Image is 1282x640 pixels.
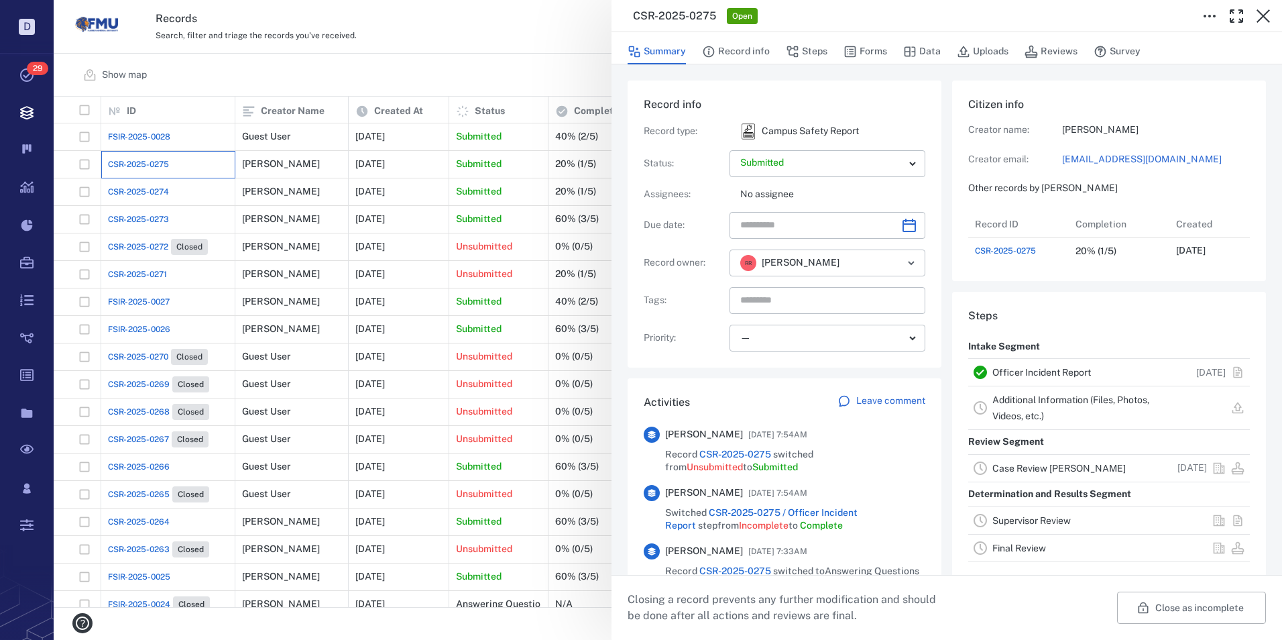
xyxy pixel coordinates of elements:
a: CSR-2025-0275 [699,566,771,576]
span: Answering Questions [825,566,919,576]
h3: CSR-2025-0275 [633,8,716,24]
div: Record ID [975,205,1018,243]
h6: Record info [644,97,925,113]
button: Toggle Fullscreen [1223,3,1250,30]
p: Due date : [644,219,724,232]
button: Data [903,39,941,64]
span: Incomplete [739,520,789,531]
p: Tags : [644,294,724,307]
img: icon Campus Safety Report [740,123,756,140]
span: [DATE] 7:33AM [748,543,807,559]
p: Determination and Results Segment [968,482,1131,506]
span: [PERSON_NAME] [665,486,743,500]
p: Campus Safety Report [762,125,859,138]
button: Survey [1094,39,1141,64]
div: Created [1176,205,1212,243]
span: Record switched from to [665,448,925,474]
span: Open [730,11,755,22]
span: [PERSON_NAME] [665,428,743,441]
button: Close [1250,3,1277,30]
a: Case Review [PERSON_NAME] [992,463,1126,474]
p: Closing a record prevents any further modification and should be done after all actions and revie... [628,592,947,624]
p: D [19,19,35,35]
div: R R [740,255,756,271]
button: Choose date [896,212,923,239]
h6: Citizen info [968,97,1250,113]
button: Toggle to Edit Boxes [1196,3,1223,30]
div: StepsIntake SegmentOfficer Incident Report[DATE]Additional Information (Files, Photos, Videos, et... [952,292,1266,589]
span: [PERSON_NAME] [762,256,839,270]
p: Creator email: [968,153,1062,166]
div: Campus Safety Report [740,123,756,140]
div: Created [1169,211,1270,237]
button: Steps [786,39,827,64]
a: CSR-2025-0275 / Officer Incident Report [665,507,858,531]
button: Record info [702,39,770,64]
p: Submitted [740,156,904,170]
span: Complete [800,520,843,531]
p: Assignees : [644,188,724,201]
a: CSR-2025-0275 [699,449,771,460]
a: [EMAIL_ADDRESS][DOMAIN_NAME] [1062,153,1250,166]
p: Leave comment [856,394,925,408]
span: Unsubmitted [687,462,743,472]
div: — [740,330,904,345]
p: Intake Segment [968,335,1040,359]
p: Status : [644,157,724,170]
span: Submitted [752,462,798,472]
p: [PERSON_NAME] [1062,123,1250,137]
p: [DATE] [1176,244,1206,258]
div: Citizen infoCreator name:[PERSON_NAME]Creator email:[EMAIL_ADDRESS][DOMAIN_NAME]Other records by ... [952,81,1266,292]
span: Record switched to [665,565,919,578]
div: Completion [1075,205,1126,243]
a: Final Review [992,543,1046,553]
p: No assignee [740,188,925,201]
p: Priority : [644,331,724,345]
div: Record ID [968,211,1069,237]
a: Supervisor Review [992,515,1071,526]
span: Switched step from to [665,506,925,533]
span: [DATE] 7:54AM [748,485,807,501]
a: Additional Information (Files, Photos, Videos, etc.) [992,394,1149,421]
button: Forms [843,39,887,64]
span: [DATE] 7:54AM [748,427,807,443]
div: 20% (1/5) [1075,246,1116,256]
a: Leave comment [837,394,925,411]
div: Record infoRecord type:icon Campus Safety ReportCampus Safety ReportStatus:Assignees:No assigneeD... [628,81,941,378]
button: Open [902,254,921,272]
button: Close as incomplete [1117,592,1266,624]
span: 29 [27,62,48,75]
p: Record owner : [644,256,724,270]
p: Record type : [644,125,724,138]
h6: Activities [644,394,690,411]
button: Reviews [1025,39,1077,64]
p: Other records by [PERSON_NAME] [968,182,1250,195]
button: Uploads [957,39,1008,64]
p: Review Segment [968,430,1044,454]
p: Creator name: [968,123,1062,137]
a: CSR-2025-0275 [975,245,1036,257]
h6: Steps [968,308,1250,324]
button: Summary [628,39,686,64]
span: Help [30,9,58,21]
p: [DATE] [1196,366,1226,380]
div: Completion [1069,211,1169,237]
div: ActivitiesLeave comment[PERSON_NAME][DATE] 7:54AMRecord CSR-2025-0275 switched fromUnsubmittedtoS... [628,378,941,610]
span: [PERSON_NAME] [665,545,743,558]
a: Officer Incident Report [992,367,1091,378]
p: [DATE] [1177,462,1207,475]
